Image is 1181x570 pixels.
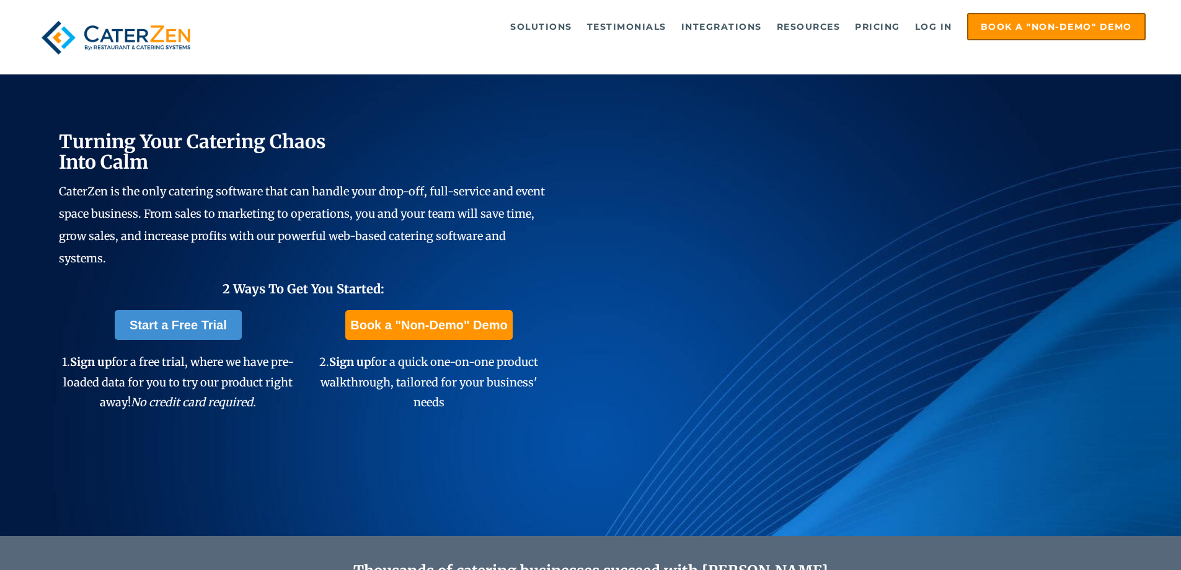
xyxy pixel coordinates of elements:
a: Log in [909,14,958,39]
a: Book a "Non-Demo" Demo [345,310,512,340]
span: Turning Your Catering Chaos Into Calm [59,130,326,174]
span: 2 Ways To Get You Started: [223,281,384,296]
a: Integrations [675,14,768,39]
a: Testimonials [581,14,673,39]
span: Sign up [329,355,371,369]
span: Sign up [70,355,112,369]
a: Start a Free Trial [115,310,242,340]
a: Solutions [504,14,578,39]
div: Navigation Menu [225,13,1146,40]
img: caterzen [35,13,197,62]
span: CaterZen is the only catering software that can handle your drop-off, full-service and event spac... [59,184,545,265]
a: Pricing [849,14,906,39]
a: Resources [771,14,847,39]
a: Book a "Non-Demo" Demo [967,13,1146,40]
em: No credit card required. [131,395,256,409]
span: 2. for a quick one-on-one product walkthrough, tailored for your business' needs [319,355,538,409]
span: 1. for a free trial, where we have pre-loaded data for you to try our product right away! [62,355,294,409]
